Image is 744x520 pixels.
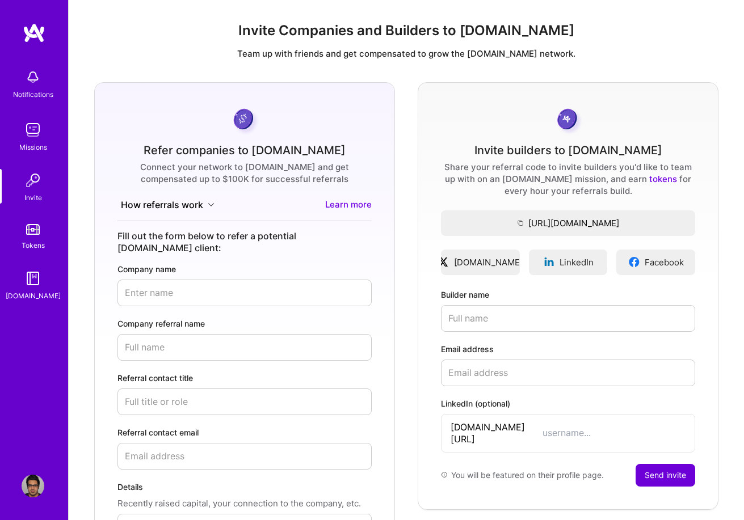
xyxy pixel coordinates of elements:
[117,388,372,415] input: Full title or role
[117,372,372,384] label: Referral contact title
[117,230,372,254] div: Fill out the form below to refer a potential [DOMAIN_NAME] client:
[117,481,372,493] label: Details
[117,280,372,306] input: Enter name
[22,119,44,141] img: teamwork
[441,398,695,409] label: LinkedIn (optional)
[22,475,44,497] img: User Avatar
[6,290,61,302] div: [DOMAIN_NAME]
[117,318,372,329] label: Company referral name
[117,426,372,438] label: Referral contact email
[560,256,594,268] span: LinkedIn
[13,88,53,100] div: Notifications
[78,23,735,39] h1: Invite Companies and Builders to [DOMAIN_NAME]
[78,48,735,60] p: Team up with friends and get compensated to grow the [DOMAIN_NAME] network.
[441,305,695,332] input: Full name
[441,464,604,487] div: You will be featured on their profile page.
[645,256,684,268] span: Facebook
[26,224,40,235] img: tokens
[117,263,372,275] label: Company name
[19,141,47,153] div: Missions
[441,289,695,301] label: Builder name
[553,105,583,136] img: grayCoin
[117,161,372,185] div: Connect your network to [DOMAIN_NAME] and get compensated up to $100K for successful referrals
[117,198,218,212] button: How referrals work
[543,427,686,439] input: username...
[230,105,259,136] img: purpleCoin
[325,198,372,212] a: Learn more
[22,66,44,88] img: bell
[636,464,695,487] button: Send invite
[24,192,42,204] div: Invite
[543,256,555,268] img: linkedinLogo
[22,169,44,192] img: Invite
[441,360,695,386] input: Email address
[22,267,44,290] img: guide book
[454,256,523,268] span: [DOMAIN_NAME]
[117,334,372,361] input: Full name
[144,145,346,157] div: Refer companies to [DOMAIN_NAME]
[117,443,372,470] input: Email address
[441,343,695,355] label: Email address
[438,256,449,268] img: xLogo
[441,161,695,197] div: Share your referral code to invite builders you'd like to team up with on an [DOMAIN_NAME] missio...
[474,145,662,157] div: Invite builders to [DOMAIN_NAME]
[628,256,640,268] img: facebookLogo
[451,421,543,445] span: [DOMAIN_NAME][URL]
[22,239,45,251] div: Tokens
[441,217,695,229] span: [URL][DOMAIN_NAME]
[117,497,372,509] p: Recently raised capital, your connection to the company, etc.
[23,23,45,43] img: logo
[649,174,677,184] a: tokens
